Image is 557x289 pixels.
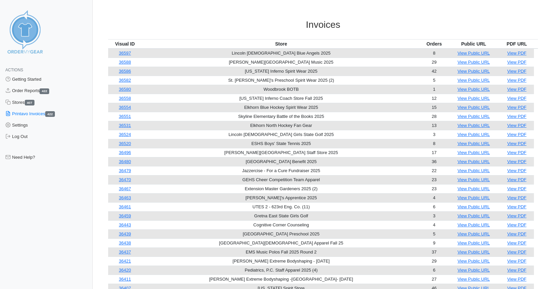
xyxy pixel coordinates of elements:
td: 13 [421,121,448,130]
span: Actions [5,68,23,72]
th: Visual ID [108,39,142,49]
td: 28 [421,112,448,121]
a: View PDF [507,268,527,273]
td: 3 [421,211,448,220]
th: PDF URL [500,39,534,49]
td: [PERSON_NAME][GEOGRAPHIC_DATA] Staff Store 2025 [142,148,421,157]
a: View Public URL [458,78,490,83]
a: 36551 [119,114,131,119]
td: [PERSON_NAME]'s Apprentice 2025 [142,193,421,202]
td: 4 [421,193,448,202]
a: View PDF [507,132,527,137]
a: 36411 [119,277,131,282]
h3: Invoices [108,19,538,30]
a: View Public URL [458,96,490,101]
a: View Public URL [458,186,490,191]
td: GEHS Cheer Competition Team Apparel [142,175,421,184]
a: 36467 [119,186,131,191]
td: Pediatrics, P.C. Staff Apparel 2025 (4) [142,266,421,275]
td: 37 [421,247,448,257]
a: View PDF [507,141,527,146]
a: View PDF [507,87,527,92]
a: View Public URL [458,141,490,146]
a: View PDF [507,114,527,119]
a: View PDF [507,150,527,155]
a: View Public URL [458,222,490,227]
a: View PDF [507,51,527,56]
th: Orders [421,39,448,49]
a: 36463 [119,195,131,200]
a: View PDF [507,186,527,191]
td: 5 [421,76,448,85]
a: View PDF [507,231,527,236]
span: 407 [25,100,34,105]
a: View Public URL [458,105,490,110]
a: 36554 [119,105,131,110]
a: 36470 [119,177,131,182]
td: 17 [421,148,448,157]
td: 3 [421,130,448,139]
a: View PDF [507,123,527,128]
td: Skyline Elementary Battle of the Books 2025 [142,112,421,121]
a: View Public URL [458,114,490,119]
td: 8 [421,49,448,58]
a: View Public URL [458,259,490,264]
a: View PDF [507,159,527,164]
td: [GEOGRAPHIC_DATA][DEMOGRAPHIC_DATA] Apparel Fall 25 [142,238,421,247]
td: St. [PERSON_NAME]'s Preschool Spirit Wear 2025 (2) [142,76,421,85]
td: Woodbrook BOTB [142,85,421,94]
a: 36461 [119,204,131,209]
a: View PDF [507,195,527,200]
td: Jazzercise - For a Cure Fundraiser 2025 [142,166,421,175]
a: 36496 [119,150,131,155]
td: 6 [421,202,448,211]
a: View Public URL [458,231,490,236]
td: [GEOGRAPHIC_DATA] Preschool 2025 [142,229,421,238]
td: Cognitive Corner Counseling [142,220,421,229]
span: 422 [39,88,49,94]
td: 12 [421,94,448,103]
a: 36597 [119,51,131,56]
a: View Public URL [458,240,490,245]
a: View Public URL [458,60,490,65]
a: 36588 [119,60,131,65]
td: 22 [421,166,448,175]
a: 36437 [119,249,131,255]
a: 36520 [119,141,131,146]
a: View Public URL [458,168,490,173]
a: View Public URL [458,277,490,282]
td: UTES 2 - 623rd Eng. Co. (11) [142,202,421,211]
a: View PDF [507,277,527,282]
td: Elkhorn Blue Hockey Spirit Wear 2025 [142,103,421,112]
a: View Public URL [458,177,490,182]
a: View PDF [507,222,527,227]
td: 9 [421,238,448,247]
td: [PERSON_NAME][GEOGRAPHIC_DATA] Music 2025 [142,58,421,67]
a: View PDF [507,60,527,65]
td: 4 [421,220,448,229]
a: View Public URL [458,268,490,273]
a: View PDF [507,69,527,74]
a: View PDF [507,259,527,264]
td: 42 [421,67,448,76]
a: View Public URL [458,51,490,56]
td: [GEOGRAPHIC_DATA] Benefit 2025 [142,157,421,166]
a: View PDF [507,240,527,245]
a: View PDF [507,204,527,209]
a: 36438 [119,240,131,245]
a: View Public URL [458,159,490,164]
a: View Public URL [458,69,490,74]
a: View Public URL [458,204,490,209]
a: View Public URL [458,132,490,137]
a: 36558 [119,96,131,101]
a: 36421 [119,259,131,264]
a: 36524 [119,132,131,137]
td: 23 [421,184,448,193]
td: Lincoln [DEMOGRAPHIC_DATA] Blue Angels 2025 [142,49,421,58]
td: [PERSON_NAME] Extreme Bodyshaping -[GEOGRAPHIC_DATA]- [DATE] [142,275,421,284]
td: 23 [421,175,448,184]
td: [US_STATE] Inferno Spirit Wear 2025 [142,67,421,76]
a: 36479 [119,168,131,173]
a: View Public URL [458,150,490,155]
a: 36586 [119,69,131,74]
